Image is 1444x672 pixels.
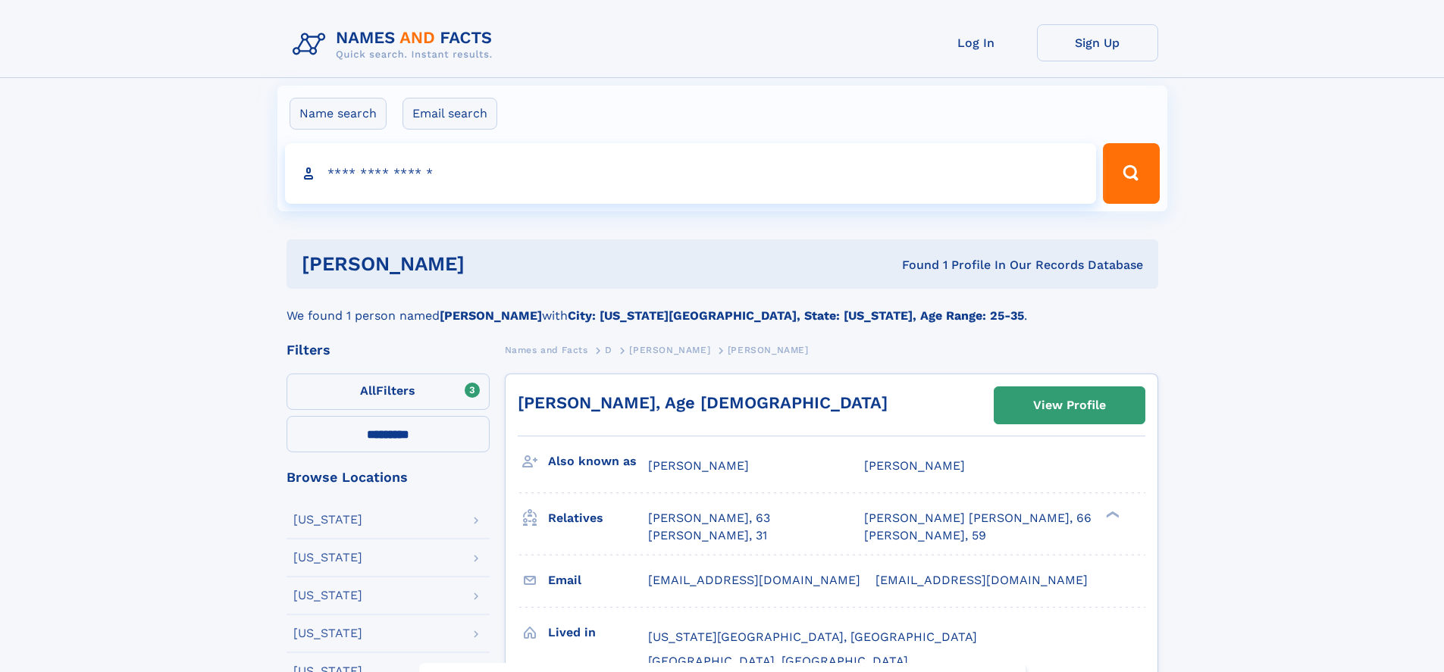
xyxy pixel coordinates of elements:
[629,340,710,359] a: [PERSON_NAME]
[875,573,1088,587] span: [EMAIL_ADDRESS][DOMAIN_NAME]
[916,24,1037,61] a: Log In
[995,387,1145,424] a: View Profile
[864,510,1092,527] a: [PERSON_NAME] [PERSON_NAME], 66
[648,654,908,668] span: [GEOGRAPHIC_DATA], [GEOGRAPHIC_DATA]
[728,345,809,355] span: [PERSON_NAME]
[605,340,612,359] a: D
[568,308,1024,323] b: City: [US_STATE][GEOGRAPHIC_DATA], State: [US_STATE], Age Range: 25-35
[518,393,888,412] a: [PERSON_NAME], Age [DEMOGRAPHIC_DATA]
[548,449,648,474] h3: Also known as
[285,143,1097,204] input: search input
[505,340,588,359] a: Names and Facts
[1103,143,1159,204] button: Search Button
[287,24,505,65] img: Logo Names and Facts
[864,458,965,473] span: [PERSON_NAME]
[648,527,767,544] a: [PERSON_NAME], 31
[629,345,710,355] span: [PERSON_NAME]
[440,308,542,323] b: [PERSON_NAME]
[548,505,648,531] h3: Relatives
[648,573,860,587] span: [EMAIL_ADDRESS][DOMAIN_NAME]
[287,343,490,357] div: Filters
[605,345,612,355] span: D
[1102,510,1120,520] div: ❯
[548,620,648,645] h3: Lived in
[648,630,977,644] span: [US_STATE][GEOGRAPHIC_DATA], [GEOGRAPHIC_DATA]
[293,514,362,526] div: [US_STATE]
[403,98,497,130] label: Email search
[293,552,362,564] div: [US_STATE]
[290,98,387,130] label: Name search
[548,567,648,593] h3: Email
[302,255,684,273] h1: [PERSON_NAME]
[1033,388,1106,423] div: View Profile
[287,470,490,484] div: Browse Locations
[683,257,1143,273] div: Found 1 Profile In Our Records Database
[864,527,986,544] a: [PERSON_NAME], 59
[648,510,770,527] a: [PERSON_NAME], 63
[360,383,376,398] span: All
[1037,24,1158,61] a: Sign Up
[293,589,362,602] div: [US_STATE]
[648,458,749,473] span: [PERSON_NAME]
[287,374,490,410] label: Filters
[287,289,1158,325] div: We found 1 person named with .
[293,627,362,639] div: [US_STATE]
